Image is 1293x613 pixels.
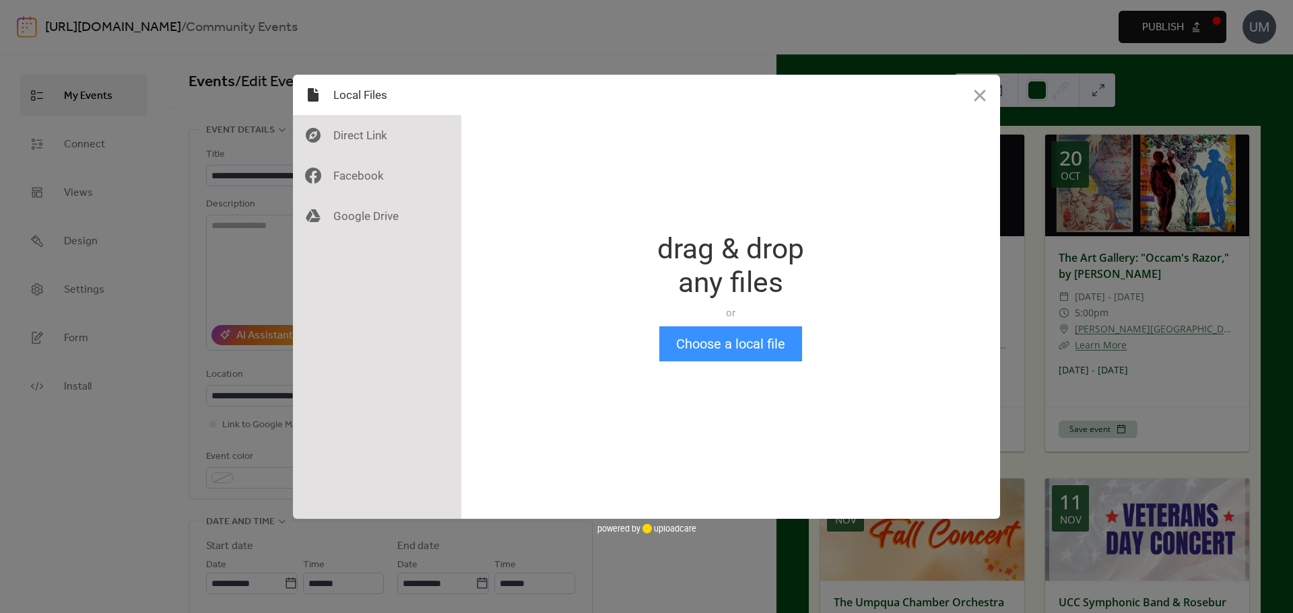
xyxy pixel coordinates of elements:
[293,115,461,155] div: Direct Link
[293,196,461,236] div: Google Drive
[657,306,804,320] div: or
[640,524,696,534] a: uploadcare
[657,232,804,299] div: drag & drop any files
[960,75,1000,115] button: Close
[597,519,696,539] div: powered by
[659,326,802,361] button: Choose a local file
[293,75,461,115] div: Local Files
[293,155,461,196] div: Facebook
